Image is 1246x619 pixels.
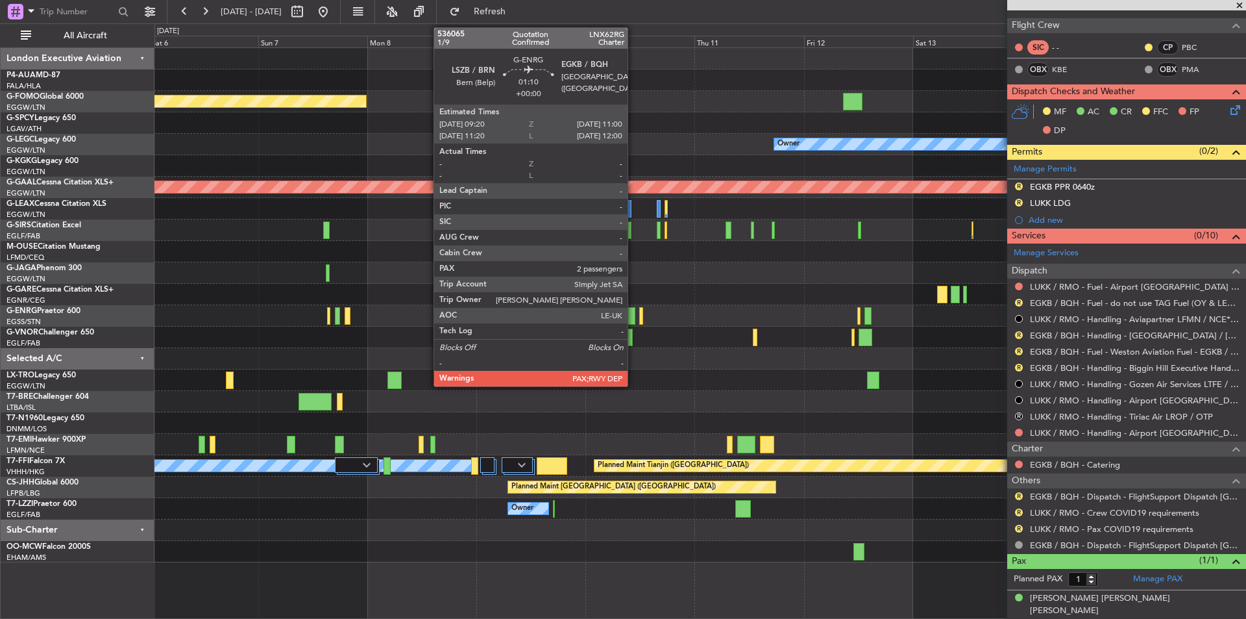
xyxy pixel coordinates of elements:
[6,381,45,391] a: EGGW/LTN
[1015,183,1023,190] button: R
[511,499,533,518] div: Owner
[1133,573,1182,586] a: Manage PAX
[1015,492,1023,500] button: R
[6,414,84,422] a: T7-N1960Legacy 650
[1012,229,1045,244] span: Services
[6,264,82,272] a: G-JAGAPhenom 300
[1030,592,1240,618] div: [PERSON_NAME] [PERSON_NAME] [PERSON_NAME]
[6,467,45,477] a: VHHH/HKG
[6,338,40,348] a: EGLF/FAB
[14,25,141,46] button: All Aircraft
[1157,62,1179,77] div: OBX
[6,307,80,315] a: G-ENRGPraetor 600
[1015,509,1023,516] button: R
[6,403,36,412] a: LTBA/ISL
[6,372,76,379] a: LX-TROLegacy 650
[1014,163,1077,176] a: Manage Permits
[1030,281,1240,292] a: LUKK / RMO - Fuel - Airport [GEOGRAPHIC_DATA] LUKK / [GEOGRAPHIC_DATA]
[1015,364,1023,372] button: R
[1153,106,1168,119] span: FFC
[1030,427,1240,438] a: LUKK / RMO - Handling - Airport [GEOGRAPHIC_DATA] LUKK / KIV
[1030,314,1240,325] a: LUKK / RMO - Handling - Aviapartner LFMN / NCE*****MY HANDLING****
[1030,540,1240,551] a: EGKB / BQH - Dispatch - FlightSupport Dispatch [GEOGRAPHIC_DATA]
[1012,264,1047,279] span: Dispatch
[6,446,45,455] a: LFMN/NCE
[6,500,33,508] span: T7-LZZI
[6,393,89,401] a: T7-BREChallenger 604
[258,36,367,47] div: Sun 7
[1012,84,1135,99] span: Dispatch Checks and Weather
[6,264,36,272] span: G-JAGA
[6,479,79,486] a: CS-JHHGlobal 6000
[6,145,45,155] a: EGGW/LTN
[6,231,40,241] a: EGLF/FAB
[6,553,46,562] a: EHAM/AMS
[6,479,34,486] span: CS-JHH
[1029,214,1240,225] div: Add new
[221,6,282,18] span: [DATE] - [DATE]
[694,36,803,47] div: Thu 11
[1030,297,1240,309] a: EGKB / BQH - Fuel - do not use TAG Fuel (OY & LEA only) EGLF / FAB
[157,26,179,37] div: [DATE]
[6,543,91,551] a: OO-MCWFalcon 2000S
[1027,40,1049,55] div: SIC
[6,81,41,91] a: FALA/HLA
[6,317,41,327] a: EGSS/STN
[1054,125,1066,138] span: DP
[6,200,34,208] span: G-LEAX
[1121,106,1132,119] span: CR
[6,243,101,251] a: M-OUSECitation Mustang
[6,329,94,336] a: G-VNORChallenger 650
[525,370,610,390] div: Planned Maint Dusseldorf
[1194,229,1218,242] span: (0/10)
[1054,106,1066,119] span: MF
[1015,412,1023,420] button: R
[511,477,716,497] div: Planned Maint [GEOGRAPHIC_DATA] ([GEOGRAPHIC_DATA])
[363,462,371,468] img: arrow-gray.svg
[1157,40,1179,55] div: CP
[6,329,38,336] span: G-VNOR
[6,157,37,165] span: G-KGKG
[1030,459,1120,470] a: EGKB / BQH - Catering
[1030,197,1071,208] div: LUKK LDG
[598,456,749,475] div: Planned Maint Tianjin ([GEOGRAPHIC_DATA])
[6,136,34,144] span: G-LEGC
[6,274,45,284] a: EGGW/LTN
[6,179,36,186] span: G-GAAL
[40,2,114,21] input: Trip Number
[6,221,81,229] a: G-SIRSCitation Excel
[1052,42,1081,53] div: - -
[1027,62,1049,77] div: OBX
[1052,64,1081,75] a: KBE
[1088,106,1099,119] span: AC
[6,188,45,198] a: EGGW/LTN
[6,488,40,498] a: LFPB/LBG
[6,93,84,101] a: G-FOMOGlobal 6000
[6,500,77,508] a: T7-LZZIPraetor 600
[1030,507,1199,518] a: LUKK / RMO - Crew COVID19 requirements
[1030,524,1193,535] a: LUKK / RMO - Pax COVID19 requirements
[6,286,36,294] span: G-GARE
[1012,145,1042,160] span: Permits
[6,124,42,134] a: LGAV/ATH
[6,157,79,165] a: G-KGKGLegacy 600
[6,296,45,305] a: EGNR/CEG
[6,114,76,122] a: G-SPCYLegacy 650
[6,179,114,186] a: G-GAALCessna Citation XLS+
[777,134,800,154] div: Owner
[1030,330,1240,341] a: EGKB / BQH - Handling - [GEOGRAPHIC_DATA] / [GEOGRAPHIC_DATA] / FAB
[6,286,114,294] a: G-GARECessna Citation XLS+
[1014,247,1079,260] a: Manage Services
[1030,181,1095,192] div: EGKB PPR 0640z
[6,93,40,101] span: G-FOMO
[1199,144,1218,158] span: (0/2)
[6,510,40,520] a: EGLF/FAB
[1015,525,1023,533] button: R
[1012,442,1043,457] span: Charter
[585,36,694,47] div: Wed 10
[1012,18,1060,33] span: Flight Crew
[518,462,526,468] img: arrow-gray.svg
[6,543,42,551] span: OO-MCW
[6,393,33,401] span: T7-BRE
[1030,379,1240,390] a: LUKK / RMO - Handling - Gozen Air Services LTFE / BJV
